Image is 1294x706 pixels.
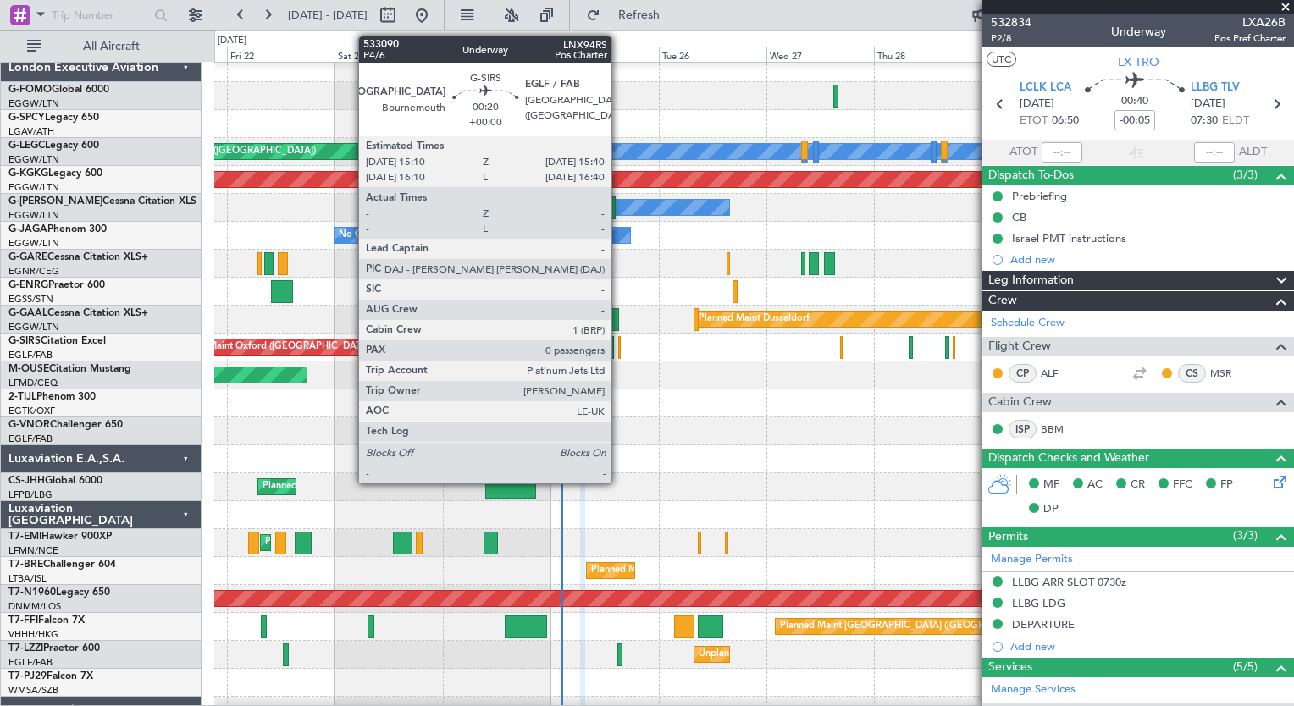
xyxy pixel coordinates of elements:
input: --:-- [1042,142,1082,163]
div: Add new [1010,639,1286,654]
a: G-[PERSON_NAME]Cessna Citation XLS [8,196,196,207]
div: Planned Maint [GEOGRAPHIC_DATA] ([GEOGRAPHIC_DATA] Intl) [780,614,1063,639]
span: LX-TRO [1118,53,1159,71]
span: All Aircraft [44,41,179,52]
span: Services [988,658,1032,677]
a: MSR [1210,366,1248,381]
a: LGAV/ATH [8,125,54,138]
div: Underway [1111,23,1166,41]
span: LXA26B [1214,14,1286,31]
a: T7-N1960Legacy 650 [8,587,110,598]
a: EGGW/LTN [8,97,59,110]
div: LLBG ARR SLOT 0730z [1012,575,1126,589]
div: Unplanned Maint Oxford ([GEOGRAPHIC_DATA]) [159,334,372,360]
a: G-GAALCessna Citation XLS+ [8,308,148,318]
input: Trip Number [52,3,149,28]
span: DP [1043,501,1059,518]
a: M-OUSECitation Mustang [8,364,131,374]
div: [DATE] [218,34,246,48]
div: Mon 25 [550,47,658,62]
span: G-LEGC [8,141,45,151]
a: LFPB/LBG [8,488,53,501]
div: LLBG LDG [1012,596,1065,610]
span: 06:50 [1052,113,1079,130]
span: 07:30 [1191,113,1218,130]
div: Tue 26 [659,47,766,62]
a: DNMM/LOS [8,600,61,613]
a: Schedule Crew [991,315,1065,332]
a: 2-TIJLPhenom 300 [8,392,96,402]
span: M-OUSE [8,364,49,374]
a: EGTK/OXF [8,405,55,417]
span: (5/5) [1233,658,1258,676]
button: Refresh [578,2,680,29]
a: ALF [1041,366,1079,381]
span: Refresh [604,9,675,21]
span: CS-JHH [8,476,45,486]
a: G-SPCYLegacy 650 [8,113,99,123]
div: Planned Maint Dusseldorf [699,306,810,332]
span: G-[PERSON_NAME] [8,196,102,207]
span: (3/3) [1233,166,1258,184]
span: T7-BRE [8,560,43,570]
span: [DATE] [1020,96,1054,113]
a: Manage Permits [991,551,1073,568]
a: EGLF/FAB [8,349,53,361]
span: G-KGKG [8,168,48,179]
span: G-ENRG [8,280,48,290]
div: No Crew Cannes (Mandelieu) [339,223,464,248]
div: ISP [1009,420,1037,438]
span: ELDT [1222,113,1249,130]
span: G-GARE [8,252,47,262]
span: G-JAGA [8,224,47,234]
span: T7-FFI [8,615,38,626]
div: CB [1012,210,1026,224]
div: CS [1178,364,1206,383]
span: [DATE] [1191,96,1225,113]
a: EGGW/LTN [8,153,59,166]
span: Dispatch To-Dos [988,166,1074,185]
span: Permits [988,527,1028,547]
div: Planned Maint Warsaw ([GEOGRAPHIC_DATA]) [591,558,795,583]
a: EGSS/STN [8,293,53,306]
div: Unplanned Maint [GEOGRAPHIC_DATA] ([GEOGRAPHIC_DATA]) [699,642,977,667]
div: Add new [1010,252,1286,267]
span: 00:40 [1121,93,1148,110]
a: G-KGKGLegacy 600 [8,168,102,179]
span: T7-PJ29 [8,671,47,681]
span: T7-LZZI [8,643,43,654]
div: Thu 28 [874,47,982,62]
div: Sun 24 [443,47,550,62]
div: Wed 27 [766,47,874,62]
span: G-SIRS [8,336,41,346]
a: LTBA/ISL [8,572,47,585]
span: ATOT [1009,144,1037,161]
span: G-GAAL [8,308,47,318]
a: Manage Services [991,681,1076,698]
span: Dispatch Checks and Weather [988,449,1149,468]
a: EGNR/CEG [8,265,59,278]
span: LLBG TLV [1191,80,1240,97]
div: Planned Maint Chester [265,530,362,555]
div: Prebriefing [1012,189,1067,203]
a: EGGW/LTN [8,209,59,222]
span: 2-TIJL [8,392,36,402]
span: AC [1087,477,1103,494]
span: ALDT [1239,144,1267,161]
a: G-JAGAPhenom 300 [8,224,107,234]
span: Cabin Crew [988,393,1052,412]
a: G-ENRGPraetor 600 [8,280,105,290]
a: T7-BREChallenger 604 [8,560,116,570]
a: G-SIRSCitation Excel [8,336,106,346]
a: G-LEGCLegacy 600 [8,141,99,151]
div: Israel PMT instructions [1012,231,1126,245]
span: CR [1131,477,1145,494]
a: T7-EMIHawker 900XP [8,532,112,542]
a: G-FOMOGlobal 6000 [8,85,109,95]
span: Pos Pref Charter [1214,31,1286,46]
span: LCLK LCA [1020,80,1071,97]
a: BBM [1041,422,1079,437]
div: Owner [370,195,399,220]
div: Planned Maint [GEOGRAPHIC_DATA] ([GEOGRAPHIC_DATA]) [263,474,529,499]
a: VHHH/HKG [8,628,58,641]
